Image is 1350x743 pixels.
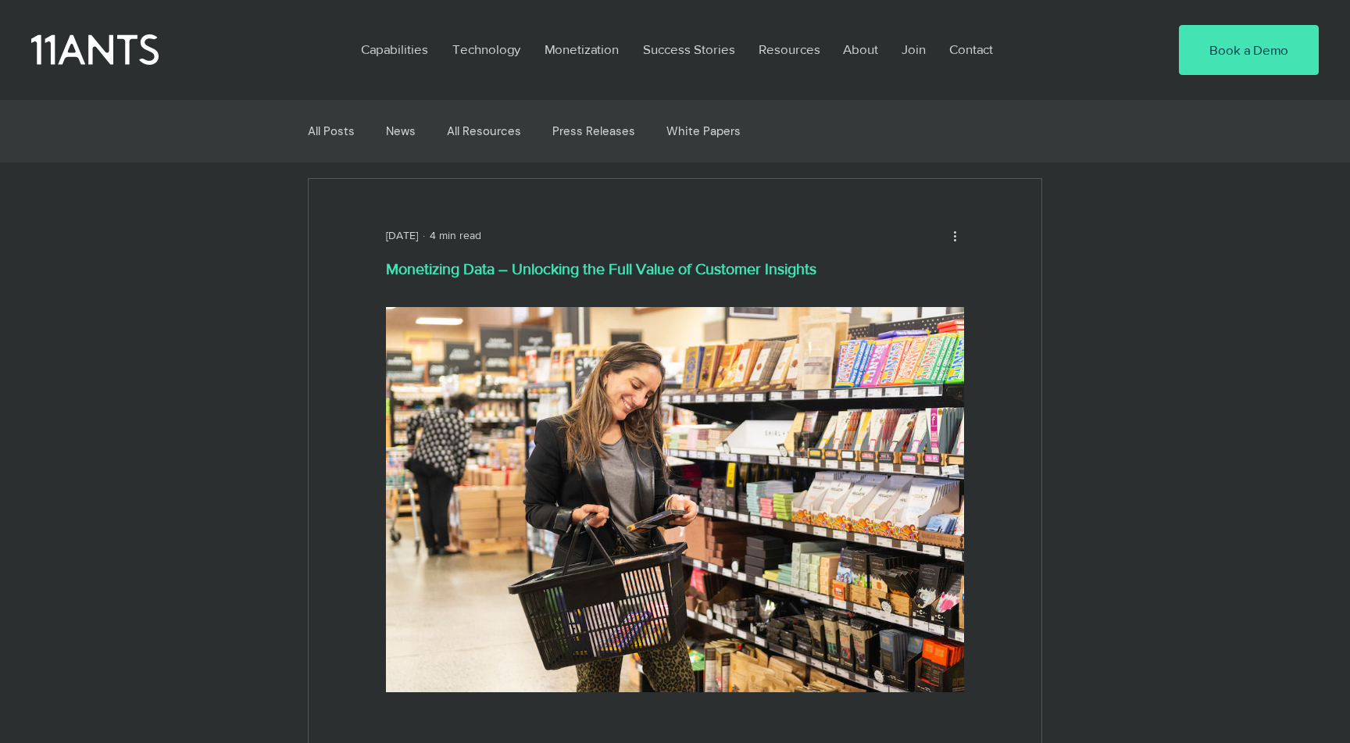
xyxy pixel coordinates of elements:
a: Capabilities [349,31,441,67]
a: News [386,124,416,138]
a: All Posts [308,124,355,138]
p: Success Stories [635,31,743,67]
img: ree [386,307,964,693]
p: Resources [751,31,828,67]
p: Capabilities [353,31,436,67]
h1: Monetizing Data – Unlocking the Full Value of Customer Insights [386,259,964,280]
nav: Site [349,31,1131,67]
a: White Papers [666,124,741,138]
a: Resources [747,31,831,67]
a: Contact [937,31,1006,67]
a: Press Releases [552,124,635,138]
a: Book a Demo [1179,25,1319,75]
span: May 2 [386,229,418,241]
p: About [835,31,886,67]
button: More actions [945,226,964,245]
span: 4 min read [430,229,481,241]
span: Book a Demo [1209,41,1288,59]
p: Technology [445,31,528,67]
a: Success Stories [631,31,747,67]
a: All Resources [447,124,521,138]
p: Monetization [537,31,627,67]
a: Technology [441,31,533,67]
a: Monetization [533,31,631,67]
nav: Blog [305,100,1040,163]
p: Join [894,31,934,67]
a: Join [890,31,937,67]
p: Contact [941,31,1001,67]
a: About [831,31,890,67]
